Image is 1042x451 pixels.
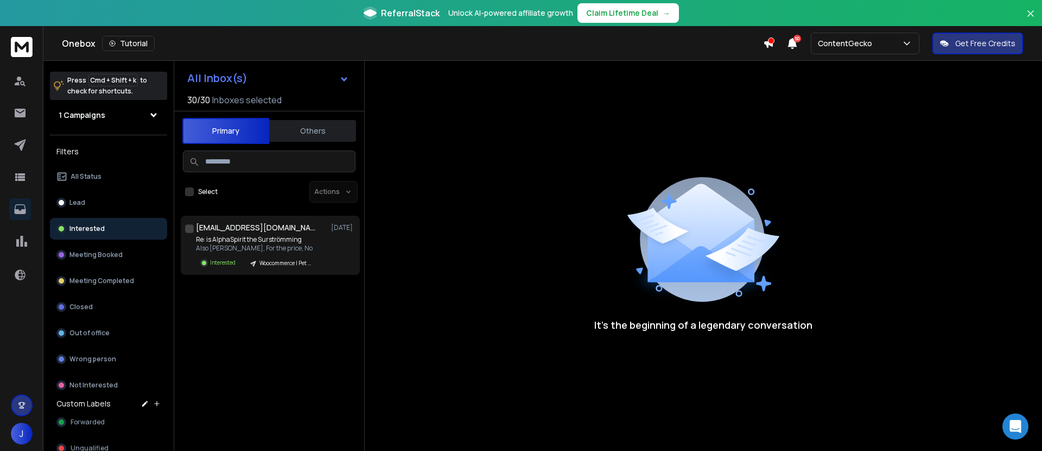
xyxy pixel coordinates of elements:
p: Meeting Booked [69,250,123,259]
button: Meeting Completed [50,270,167,292]
span: Cmd + Shift + k [88,74,138,86]
p: Interested [69,224,105,233]
div: Open Intercom Messenger [1002,414,1028,440]
p: All Status [71,172,101,181]
p: Unlock AI-powered affiliate growth [448,8,573,18]
p: It’s the beginning of a legendary conversation [594,317,812,333]
p: Woocommerce | Pet Food & Supplies | [GEOGRAPHIC_DATA] | Eerik's unhinged, shorter | [DATE] [259,259,312,267]
button: Wrong person [50,348,167,370]
h3: Filters [50,144,167,159]
button: Lead [50,192,167,214]
h1: All Inbox(s) [187,73,247,84]
button: Closed [50,296,167,318]
p: Re: is AlphaSpirit the Surströmming [196,235,318,244]
button: Forwarded [50,411,167,433]
button: Tutorial [102,36,155,51]
p: ContentGecko [818,38,876,49]
button: J [11,423,33,444]
button: All Status [50,166,167,187]
button: Primary [182,118,269,144]
p: Also [PERSON_NAME], For the price, No [196,244,318,253]
button: Get Free Credits [932,33,1023,54]
p: Meeting Completed [69,277,134,285]
button: Interested [50,218,167,240]
span: Forwarded [71,418,105,427]
p: Wrong person [69,355,116,364]
p: Get Free Credits [955,38,1015,49]
p: Not Interested [69,381,118,390]
button: 1 Campaigns [50,104,167,126]
span: 50 [793,35,801,42]
p: Closed [69,303,93,311]
button: Meeting Booked [50,244,167,266]
span: ReferralStack [381,7,440,20]
p: Interested [210,259,236,267]
span: → [663,8,670,18]
button: Others [269,119,356,143]
p: Lead [69,198,85,207]
h3: Inboxes selected [212,93,282,107]
button: All Inbox(s) [179,67,358,89]
button: Claim Lifetime Deal→ [577,3,679,23]
h1: [EMAIL_ADDRESS][DOMAIN_NAME] [196,222,315,233]
div: Onebox [62,36,763,51]
p: Out of office [69,329,110,337]
button: Out of office [50,322,167,344]
h3: Custom Labels [56,398,111,409]
label: Select [198,187,218,196]
button: Not Interested [50,374,167,396]
h1: 1 Campaigns [59,110,105,121]
button: Close banner [1024,7,1038,33]
p: [DATE] [331,223,355,232]
p: Press to check for shortcuts. [67,75,147,97]
span: 30 / 30 [187,93,210,107]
